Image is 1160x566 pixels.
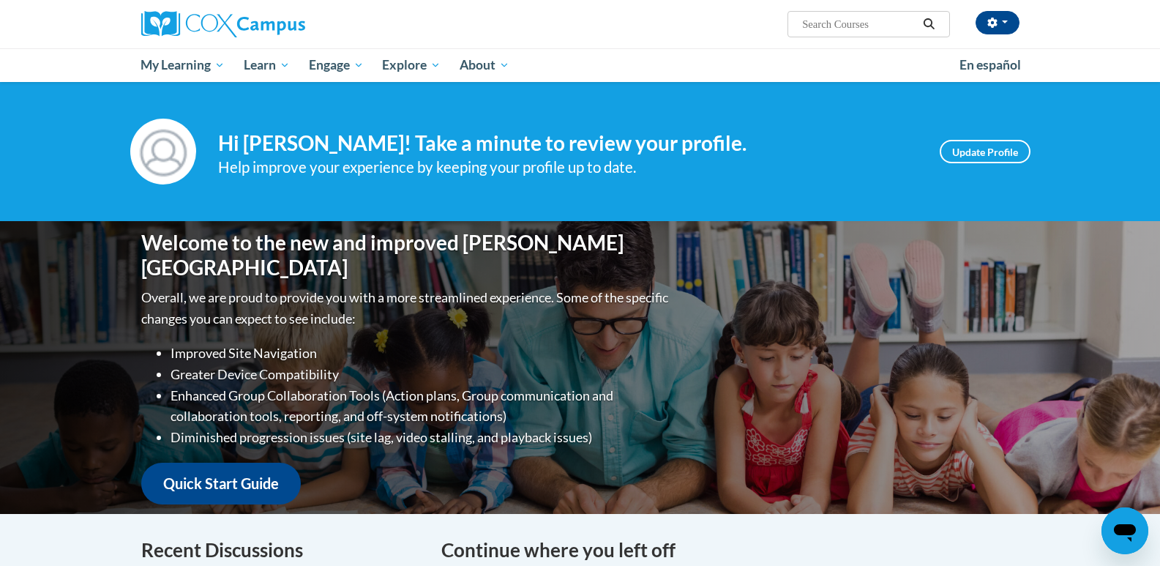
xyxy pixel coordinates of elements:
[171,343,672,364] li: Improved Site Navigation
[141,463,301,504] a: Quick Start Guide
[950,50,1030,81] a: En español
[959,57,1021,72] span: En español
[141,11,419,37] a: Cox Campus
[171,385,672,428] li: Enhanced Group Collaboration Tools (Action plans, Group communication and collaboration tools, re...
[940,140,1030,163] a: Update Profile
[130,119,196,185] img: Profile Image
[234,48,299,82] a: Learn
[141,11,305,37] img: Cox Campus
[299,48,373,82] a: Engage
[450,48,519,82] a: About
[141,231,672,280] h1: Welcome to the new and improved [PERSON_NAME][GEOGRAPHIC_DATA]
[976,11,1019,34] button: Account Settings
[373,48,450,82] a: Explore
[141,536,419,565] h4: Recent Discussions
[132,48,235,82] a: My Learning
[382,56,441,74] span: Explore
[918,15,940,33] button: Search
[171,427,672,448] li: Diminished progression issues (site lag, video stalling, and playback issues)
[309,56,364,74] span: Engage
[1101,507,1148,554] iframe: Button to launch messaging window
[218,155,918,179] div: Help improve your experience by keeping your profile up to date.
[218,131,918,156] h4: Hi [PERSON_NAME]! Take a minute to review your profile.
[141,56,225,74] span: My Learning
[171,364,672,385] li: Greater Device Compatibility
[801,15,918,33] input: Search Courses
[119,48,1041,82] div: Main menu
[141,287,672,329] p: Overall, we are proud to provide you with a more streamlined experience. Some of the specific cha...
[441,536,1019,565] h4: Continue where you left off
[460,56,509,74] span: About
[244,56,290,74] span: Learn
